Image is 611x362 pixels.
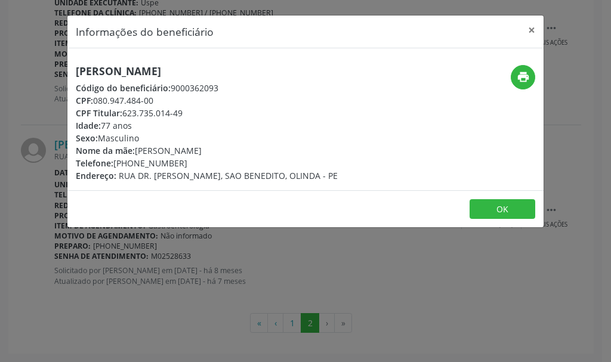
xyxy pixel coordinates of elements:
span: RUA DR. [PERSON_NAME], SAO BENEDITO, OLINDA - PE [119,170,338,181]
div: [PHONE_NUMBER] [76,157,338,169]
span: Código do beneficiário: [76,82,171,94]
div: 080.947.484-00 [76,94,338,107]
button: OK [470,199,535,219]
span: Endereço: [76,170,116,181]
span: Nome da mãe: [76,145,135,156]
button: print [511,65,535,89]
div: 77 anos [76,119,338,132]
div: [PERSON_NAME] [76,144,338,157]
button: Close [520,16,544,45]
span: CPF Titular: [76,107,122,119]
h5: [PERSON_NAME] [76,65,338,78]
h5: Informações do beneficiário [76,24,214,39]
span: Idade: [76,120,101,131]
i: print [517,70,530,83]
span: Telefone: [76,157,113,169]
span: Sexo: [76,132,98,144]
span: CPF: [76,95,93,106]
div: Masculino [76,132,338,144]
div: 9000362093 [76,82,338,94]
div: 623.735.014-49 [76,107,338,119]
